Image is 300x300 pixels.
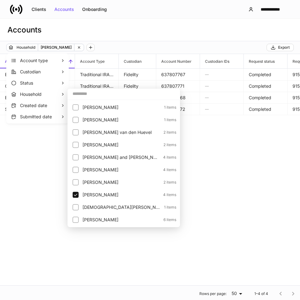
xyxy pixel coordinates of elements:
p: Household [20,91,42,97]
p: 1 items [160,205,176,210]
p: 2 items [160,180,176,185]
p: Leavitt, Anne [82,217,160,223]
p: Submitted date [20,114,52,120]
p: 6 items [160,217,176,222]
p: Kristen Cote [82,204,160,210]
p: Gautille, Adam [82,142,160,148]
p: 4 items [159,155,176,160]
p: 2 items [160,130,176,135]
p: Eldracher, Melanie [82,104,160,111]
p: 1 items [160,105,176,110]
p: ELENA SYTCHEVA [82,117,160,123]
p: 1 items [160,117,176,122]
p: Custodian [20,69,41,75]
p: 4 items [159,192,176,197]
p: Account type [20,57,48,64]
p: Ketch, Valerie [82,179,160,185]
p: 2 items [160,142,176,147]
p: Created date [20,102,47,109]
p: Status [20,80,33,86]
p: JONATHAN O'DONNELL and LAUREN MURRAY-O'DONNEL [82,154,159,160]
p: Koch [82,192,159,198]
p: 4 items [159,167,176,172]
p: Foster van den Huevel [82,129,160,135]
p: Kathleen Carleton [82,167,159,173]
